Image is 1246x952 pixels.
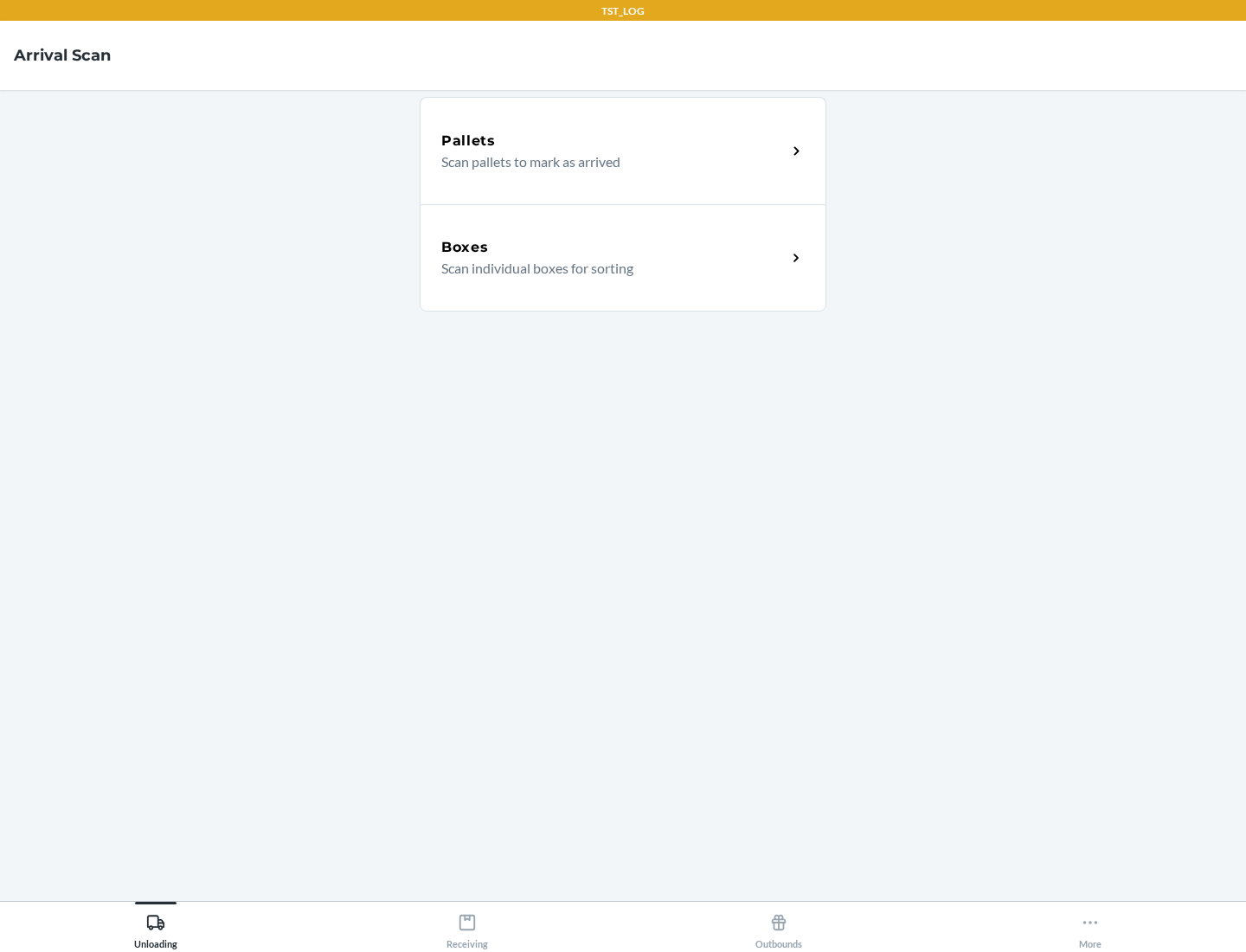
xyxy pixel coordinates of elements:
button: More [934,902,1246,949]
p: Scan pallets to mark as arrived [441,151,773,172]
h5: Boxes [441,237,489,258]
button: Outbounds [623,902,934,949]
h4: Arrival Scan [14,44,111,67]
div: Receiving [446,906,488,949]
button: Receiving [311,902,623,949]
div: More [1079,906,1101,949]
p: TST_LOG [601,3,645,19]
p: Scan individual boxes for sorting [441,258,773,279]
div: Unloading [134,906,177,949]
a: PalletsScan pallets to mark as arrived [420,97,826,204]
h5: Pallets [441,131,496,151]
div: Outbounds [755,906,802,949]
a: BoxesScan individual boxes for sorting [420,204,826,312]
